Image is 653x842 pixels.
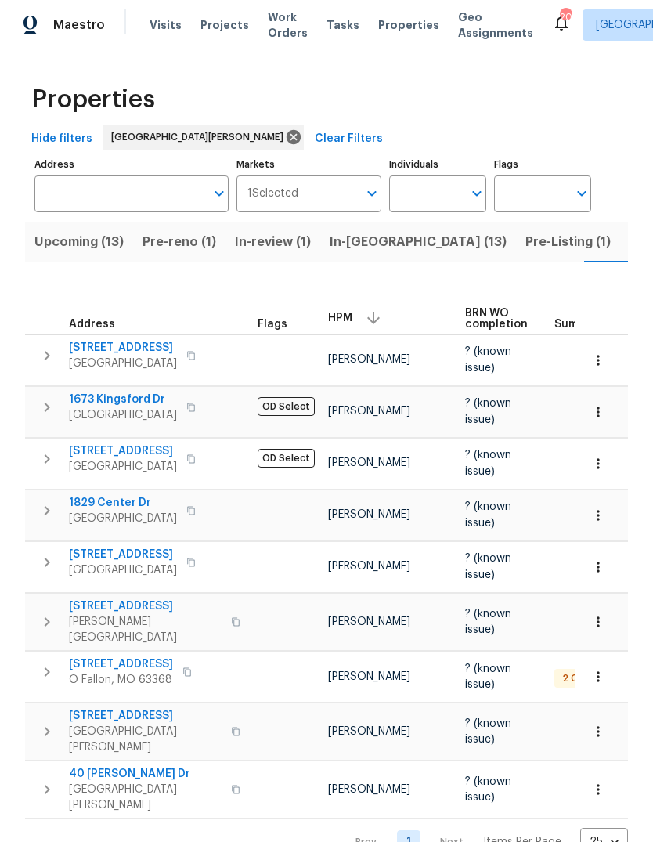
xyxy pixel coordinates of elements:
span: [PERSON_NAME] [328,457,410,468]
span: 2 QC [556,672,592,685]
span: [PERSON_NAME] [328,406,410,417]
label: Address [34,160,229,169]
span: HPM [328,313,352,323]
span: 1829 Center Dr [69,495,177,511]
button: Open [208,182,230,204]
span: [GEOGRAPHIC_DATA][PERSON_NAME] [69,782,222,813]
span: [PERSON_NAME] [328,616,410,627]
span: OD Select [258,397,315,416]
span: Maestro [53,17,105,33]
div: 20 [560,9,571,25]
span: [STREET_ADDRESS] [69,708,222,724]
span: ? (known issue) [465,718,511,745]
span: [PERSON_NAME] [328,354,410,365]
span: [GEOGRAPHIC_DATA][PERSON_NAME] [111,129,290,145]
span: Clear Filters [315,129,383,149]
span: ? (known issue) [465,450,511,476]
span: [STREET_ADDRESS] [69,547,177,562]
button: Hide filters [25,125,99,154]
span: 1673 Kingsford Dr [69,392,177,407]
span: [STREET_ADDRESS] [69,340,177,356]
span: O Fallon, MO 63368 [69,672,173,688]
span: [PERSON_NAME] [328,784,410,795]
span: ? (known issue) [465,776,511,803]
span: [PERSON_NAME] [328,726,410,737]
span: [PERSON_NAME][GEOGRAPHIC_DATA] [69,614,222,645]
span: [GEOGRAPHIC_DATA] [69,562,177,578]
span: [GEOGRAPHIC_DATA] [69,511,177,526]
span: Address [69,319,115,330]
span: ? (known issue) [465,501,511,528]
span: 1 Selected [247,187,298,201]
span: Properties [378,17,439,33]
div: [GEOGRAPHIC_DATA][PERSON_NAME] [103,125,304,150]
span: ? (known issue) [465,663,511,690]
span: [GEOGRAPHIC_DATA] [69,407,177,423]
span: Flags [258,319,287,330]
span: Tasks [326,20,359,31]
span: BRN WO completion [465,308,528,330]
span: [STREET_ADDRESS] [69,598,222,614]
span: Hide filters [31,129,92,149]
span: Upcoming (13) [34,231,124,253]
span: Visits [150,17,182,33]
span: Geo Assignments [458,9,533,41]
span: Summary [554,319,605,330]
span: [STREET_ADDRESS] [69,443,177,459]
span: Pre-Listing (1) [525,231,611,253]
span: [GEOGRAPHIC_DATA] [69,459,177,475]
span: ? (known issue) [465,553,511,580]
button: Open [571,182,593,204]
label: Individuals [389,160,486,169]
button: Open [361,182,383,204]
button: Clear Filters [308,125,389,154]
span: [STREET_ADDRESS] [69,656,173,672]
span: In-review (1) [235,231,311,253]
span: Pre-reno (1) [143,231,216,253]
button: Open [466,182,488,204]
span: OD Select [258,449,315,468]
span: Properties [31,92,155,107]
span: In-[GEOGRAPHIC_DATA] (13) [330,231,507,253]
span: [PERSON_NAME] [328,671,410,682]
span: Projects [200,17,249,33]
span: Work Orders [268,9,308,41]
span: [GEOGRAPHIC_DATA][PERSON_NAME] [69,724,222,755]
span: [PERSON_NAME] [328,561,410,572]
label: Markets [236,160,382,169]
span: ? (known issue) [465,609,511,635]
span: 40 [PERSON_NAME] Dr [69,766,222,782]
span: ? (known issue) [465,398,511,425]
span: ? (known issue) [465,346,511,373]
label: Flags [494,160,591,169]
span: [GEOGRAPHIC_DATA] [69,356,177,371]
span: [PERSON_NAME] [328,509,410,520]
